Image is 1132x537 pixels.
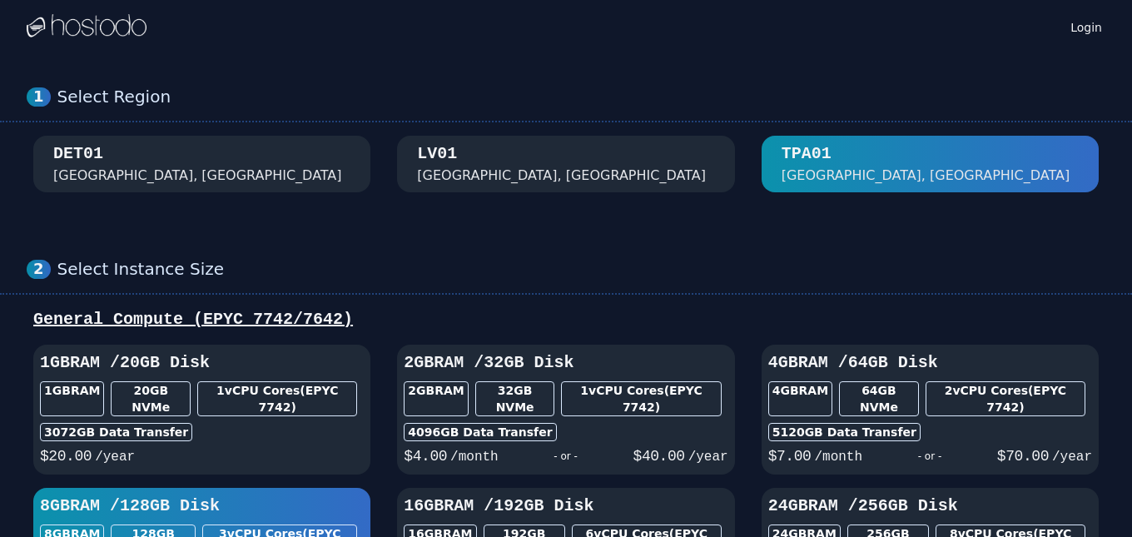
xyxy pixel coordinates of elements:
a: Login [1067,16,1105,36]
button: 1GBRAM /20GB Disk1GBRAM20GB NVMe1vCPU Cores(EPYC 7742)3072GB Data Transfer$20.00/year [33,345,370,475]
div: [GEOGRAPHIC_DATA], [GEOGRAPHIC_DATA] [782,166,1070,186]
div: DET01 [53,142,103,166]
div: 1GB RAM [40,381,104,416]
h3: 1GB RAM / 20 GB Disk [40,351,364,375]
div: 1 vCPU Cores (EPYC 7742) [197,381,357,416]
span: $ 40.00 [633,448,685,465]
div: 1 [27,87,51,107]
div: - or - [499,445,633,468]
span: $ 7.00 [768,448,812,465]
button: 4GBRAM /64GB Disk4GBRAM64GB NVMe2vCPU Cores(EPYC 7742)5120GB Data Transfer$7.00/month- or -$70.00... [762,345,1099,475]
span: /month [814,450,862,465]
span: /year [1052,450,1092,465]
div: 32 GB NVMe [475,381,555,416]
div: LV01 [417,142,457,166]
span: /month [450,450,499,465]
div: 20 GB NVMe [111,381,191,416]
div: 5120 GB Data Transfer [768,423,921,441]
h3: 16GB RAM / 192 GB Disk [404,495,727,518]
div: Select Instance Size [57,259,1105,280]
div: 2 [27,260,51,279]
button: TPA01 [GEOGRAPHIC_DATA], [GEOGRAPHIC_DATA] [762,136,1099,192]
button: DET01 [GEOGRAPHIC_DATA], [GEOGRAPHIC_DATA] [33,136,370,192]
div: [GEOGRAPHIC_DATA], [GEOGRAPHIC_DATA] [53,166,342,186]
div: 4096 GB Data Transfer [404,423,556,441]
h3: 2GB RAM / 32 GB Disk [404,351,727,375]
h3: 24GB RAM / 256 GB Disk [768,495,1092,518]
span: /year [688,450,728,465]
div: 1 vCPU Cores (EPYC 7742) [561,381,721,416]
div: TPA01 [782,142,832,166]
div: Select Region [57,87,1105,107]
h3: 4GB RAM / 64 GB Disk [768,351,1092,375]
div: - or - [862,445,997,468]
div: General Compute (EPYC 7742/7642) [27,308,1105,331]
div: 4GB RAM [768,381,832,416]
div: [GEOGRAPHIC_DATA], [GEOGRAPHIC_DATA] [417,166,706,186]
div: 3072 GB Data Transfer [40,423,192,441]
button: 2GBRAM /32GB Disk2GBRAM32GB NVMe1vCPU Cores(EPYC 7742)4096GB Data Transfer$4.00/month- or -$40.00... [397,345,734,475]
div: 64 GB NVMe [839,381,919,416]
span: $ 4.00 [404,448,447,465]
span: /year [95,450,135,465]
span: $ 20.00 [40,448,92,465]
button: LV01 [GEOGRAPHIC_DATA], [GEOGRAPHIC_DATA] [397,136,734,192]
div: 2 vCPU Cores (EPYC 7742) [926,381,1085,416]
div: 2GB RAM [404,381,468,416]
span: $ 70.00 [997,448,1049,465]
img: Logo [27,14,146,39]
h3: 8GB RAM / 128 GB Disk [40,495,364,518]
